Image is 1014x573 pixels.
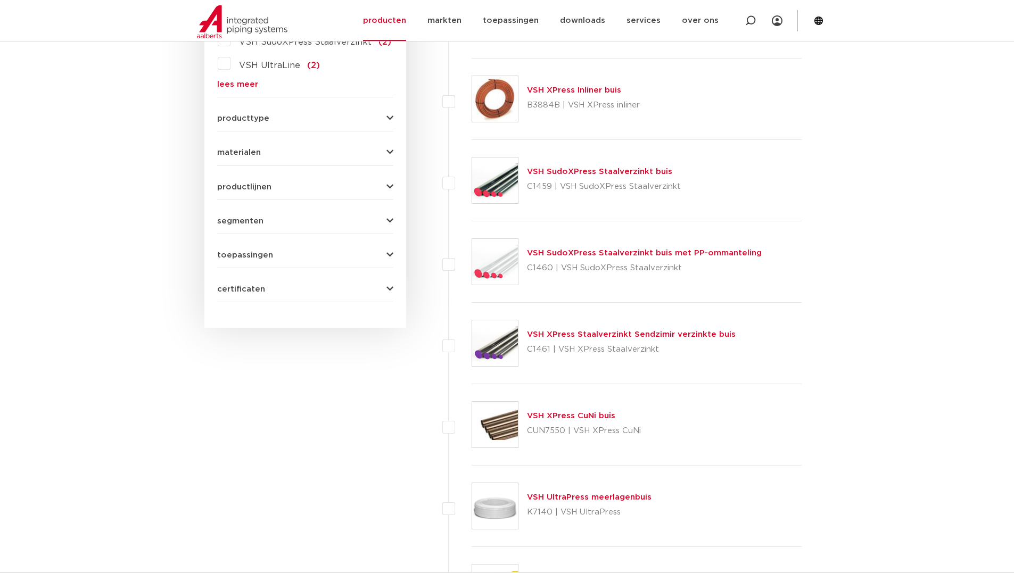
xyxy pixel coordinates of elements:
[527,86,621,94] a: VSH XPress Inliner buis
[527,97,640,114] p: B3884B | VSH XPress inliner
[217,114,269,122] span: producttype
[472,157,518,203] img: Thumbnail for VSH SudoXPress Staalverzinkt buis
[217,285,393,293] button: certificaten
[472,320,518,366] img: Thumbnail for VSH XPress Staalverzinkt Sendzimir verzinkte buis
[527,178,681,195] p: C1459 | VSH SudoXPress Staalverzinkt
[472,402,518,447] img: Thumbnail for VSH XPress CuNi buis
[307,61,320,70] span: (2)
[217,217,393,225] button: segmenten
[472,239,518,285] img: Thumbnail for VSH SudoXPress Staalverzinkt buis met PP-ommanteling
[217,285,265,293] span: certificaten
[217,148,261,156] span: materialen
[527,249,762,257] a: VSH SudoXPress Staalverzinkt buis met PP-ommanteling
[217,80,393,88] a: lees meer
[527,341,736,358] p: C1461 | VSH XPress Staalverzinkt
[527,504,652,521] p: K7140 | VSH UltraPress
[217,183,393,191] button: productlijnen
[239,61,300,70] span: VSH UltraLine
[472,483,518,529] img: Thumbnail for VSH UltraPress meerlagenbuis
[217,183,271,191] span: productlijnen
[217,251,393,259] button: toepassingen
[217,217,263,225] span: segmenten
[217,114,393,122] button: producttype
[472,76,518,122] img: Thumbnail for VSH XPress Inliner buis
[217,148,393,156] button: materialen
[527,260,762,277] p: C1460 | VSH SudoXPress Staalverzinkt
[378,38,391,46] span: (2)
[217,251,273,259] span: toepassingen
[527,493,652,501] a: VSH UltraPress meerlagenbuis
[527,422,641,439] p: CUN7550 | VSH XPress CuNi
[527,412,615,420] a: VSH XPress CuNi buis
[239,38,372,46] span: VSH SudoXPress Staalverzinkt
[527,330,736,338] a: VSH XPress Staalverzinkt Sendzimir verzinkte buis
[527,168,672,176] a: VSH SudoXPress Staalverzinkt buis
